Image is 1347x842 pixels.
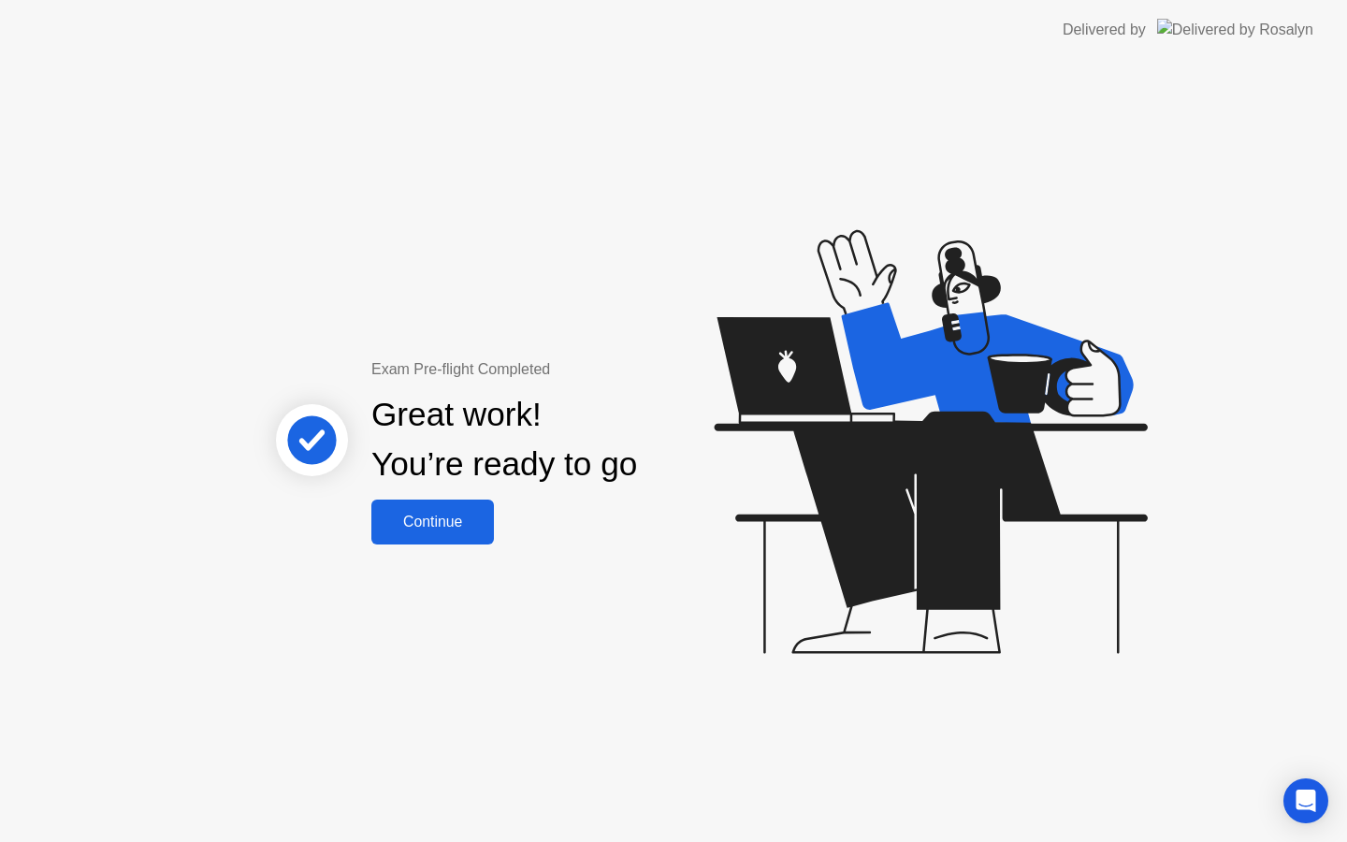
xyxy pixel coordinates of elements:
img: Delivered by Rosalyn [1157,19,1313,40]
div: Great work! You’re ready to go [371,390,637,489]
button: Continue [371,500,494,544]
div: Open Intercom Messenger [1283,778,1328,823]
div: Delivered by [1063,19,1146,41]
div: Exam Pre-flight Completed [371,358,758,381]
div: Continue [377,514,488,530]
